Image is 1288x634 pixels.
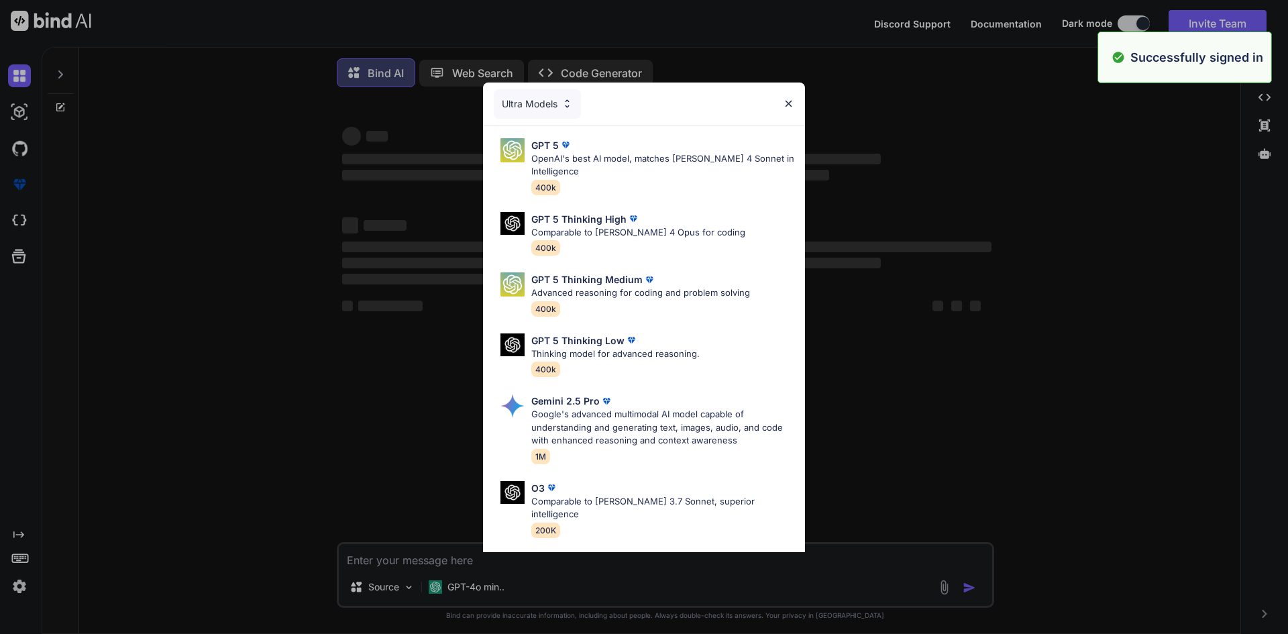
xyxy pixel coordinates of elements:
p: Google's advanced multimodal AI model capable of understanding and generating text, images, audio... [531,408,794,447]
img: premium [545,481,558,494]
img: Pick Models [500,481,525,505]
img: Pick Models [500,138,525,162]
span: 400k [531,240,560,256]
p: GPT 5 Thinking High [531,212,627,226]
img: premium [627,212,640,225]
p: Thinking model for advanced reasoning. [531,348,700,361]
img: close [783,98,794,109]
div: Ultra Models [494,89,581,119]
p: GPT 5 Thinking Medium [531,272,643,286]
p: O3 [531,481,545,495]
img: Pick Models [561,98,573,109]
p: Gemini 2.5 Pro [531,394,600,408]
img: premium [625,333,638,347]
span: 400k [531,362,560,377]
p: OpenAI's best AI model, matches [PERSON_NAME] 4 Sonnet in Intelligence [531,152,794,178]
img: Pick Models [500,272,525,297]
p: Advanced reasoning for coding and problem solving [531,286,750,300]
img: premium [643,273,656,286]
span: 200K [531,523,560,538]
p: Successfully signed in [1130,48,1263,66]
span: 400k [531,301,560,317]
img: alert [1112,48,1125,66]
p: GPT 5 [531,138,559,152]
p: GPT 5 Thinking Low [531,333,625,348]
img: premium [600,394,613,408]
p: Comparable to [PERSON_NAME] 4 Opus for coding [531,226,745,240]
img: Pick Models [500,394,525,418]
span: 400k [531,180,560,195]
p: Comparable to [PERSON_NAME] 3.7 Sonnet, superior intelligence [531,495,794,521]
img: Pick Models [500,212,525,235]
img: premium [559,138,572,152]
img: Pick Models [500,333,525,357]
span: 1M [531,449,550,464]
